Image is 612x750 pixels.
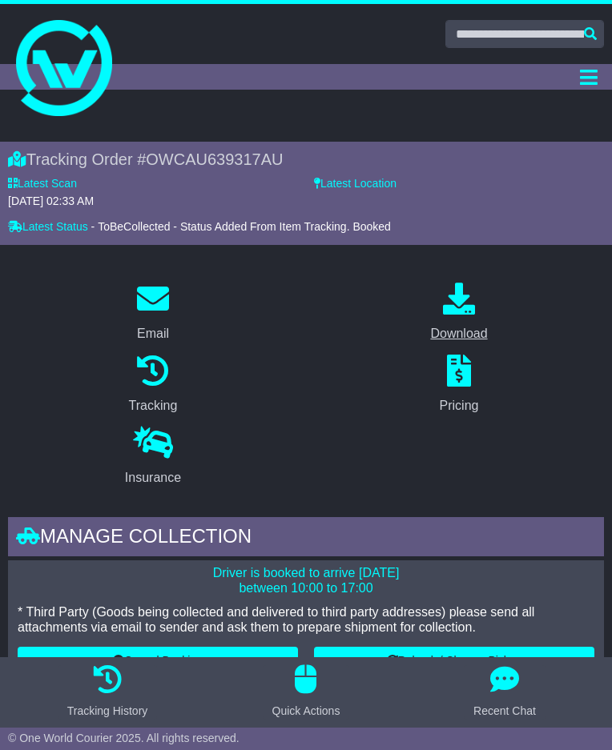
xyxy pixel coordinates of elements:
a: Email [127,277,179,349]
button: Tracking History [58,665,158,720]
a: Download [420,277,497,349]
button: Cancel Booking [18,647,298,675]
div: Insurance [125,468,181,487]
div: Tracking [129,396,178,415]
div: Download [430,324,487,343]
button: Rebook / Change Pickup [314,647,594,675]
button: Quick Actions [263,665,350,720]
p: Driver is booked to arrive [DATE] between 10:00 to 17:00 [18,565,594,596]
div: Recent Chat [473,703,536,720]
span: © One World Courier 2025. All rights reserved. [8,732,240,744]
p: * Third Party (Goods being collected and delivered to third party addresses) please send all atta... [18,604,594,635]
div: Pricing [440,396,479,415]
span: [DATE] 02:33 AM [8,195,94,207]
label: Latest Scan [8,177,77,191]
a: Pricing [429,349,489,421]
div: Tracking History [67,703,148,720]
div: Quick Actions [272,703,340,720]
span: OWCAU639317AU [146,150,283,168]
span: - [91,220,95,234]
button: Toggle navigation [573,64,604,90]
div: Tracking Order # [8,150,604,169]
a: Tracking [119,349,188,421]
span: ToBeCollected - Status Added From Item Tracking. Booked [98,220,391,233]
button: Recent Chat [464,665,546,720]
label: Latest Status [8,220,88,234]
a: Insurance [115,421,191,493]
label: Latest Location [314,177,397,191]
div: Email [137,324,169,343]
div: Manage collection [8,517,604,560]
